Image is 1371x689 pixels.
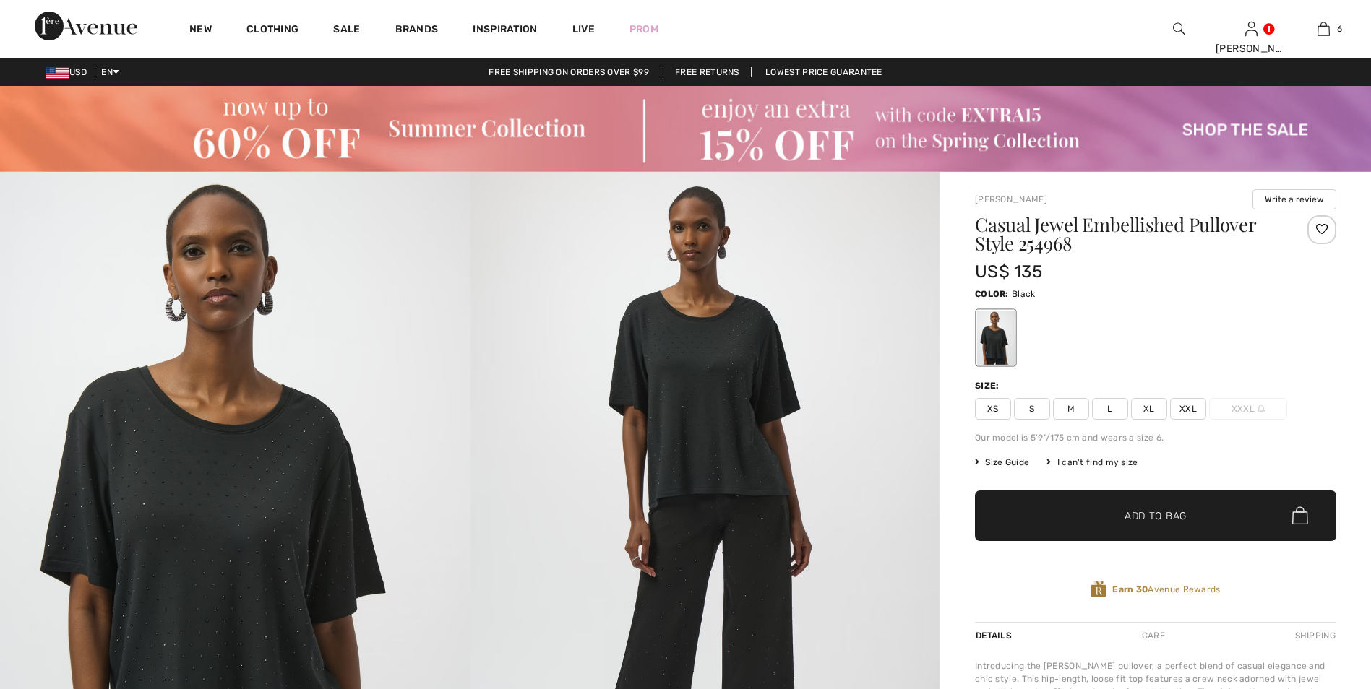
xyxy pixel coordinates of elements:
[975,456,1029,469] span: Size Guide
[572,22,595,37] a: Live
[1112,584,1148,594] strong: Earn 30
[1258,405,1265,412] img: ring-m.svg
[1112,583,1220,596] span: Avenue Rewards
[477,67,661,77] a: Free shipping on orders over $99
[754,67,894,77] a: Lowest Price Guarantee
[1292,506,1308,525] img: Bag.svg
[1014,398,1050,420] span: S
[1046,456,1138,469] div: I can't find my size
[333,23,360,38] a: Sale
[977,311,1015,365] div: Black
[101,67,119,77] span: EN
[46,67,93,77] span: USD
[1252,189,1336,209] button: Write a review
[629,22,658,37] a: Prom
[1245,20,1258,38] img: My Info
[1292,623,1336,649] div: Shipping
[975,490,1336,541] button: Add to Bag
[975,261,1042,282] span: US$ 135
[1091,580,1106,599] img: Avenue Rewards
[975,379,1002,392] div: Size:
[1318,20,1330,38] img: My Bag
[1173,20,1185,38] img: search the website
[46,67,69,79] img: US Dollar
[975,398,1011,420] span: XS
[663,67,752,77] a: Free Returns
[1245,22,1258,35] a: Sign In
[35,12,137,40] img: 1ère Avenue
[1012,289,1036,299] span: Black
[1130,623,1177,649] div: Care
[975,215,1276,253] h1: Casual Jewel Embellished Pullover Style 254968
[1170,398,1206,420] span: XXL
[1216,41,1286,56] div: [PERSON_NAME]
[1337,22,1342,35] span: 6
[1092,398,1128,420] span: L
[1131,398,1167,420] span: XL
[1125,508,1187,523] span: Add to Bag
[246,23,298,38] a: Clothing
[975,194,1047,204] a: [PERSON_NAME]
[473,23,537,38] span: Inspiration
[1209,398,1287,420] span: XXXL
[189,23,212,38] a: New
[975,289,1009,299] span: Color:
[975,623,1015,649] div: Details
[975,431,1336,444] div: Our model is 5'9"/175 cm and wears a size 6.
[395,23,439,38] a: Brands
[1053,398,1089,420] span: M
[1288,20,1359,38] a: 6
